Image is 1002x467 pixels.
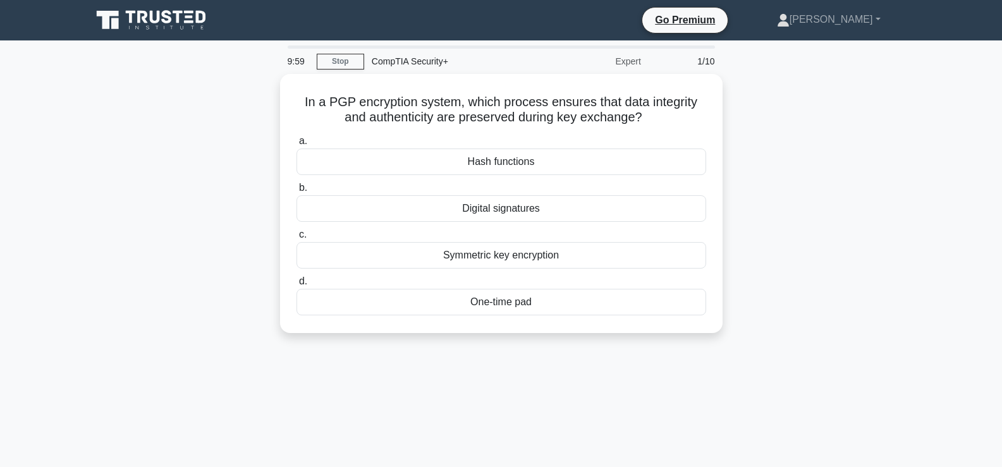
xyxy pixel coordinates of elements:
a: [PERSON_NAME] [747,7,911,32]
span: a. [299,135,307,146]
div: 9:59 [280,49,317,74]
a: Stop [317,54,364,70]
span: b. [299,182,307,193]
div: Digital signatures [296,195,706,222]
div: Expert [538,49,649,74]
h5: In a PGP encryption system, which process ensures that data integrity and authenticity are preser... [295,94,707,126]
div: One-time pad [296,289,706,315]
div: Symmetric key encryption [296,242,706,269]
div: 1/10 [649,49,723,74]
span: c. [299,229,307,240]
a: Go Premium [647,12,723,28]
span: d. [299,276,307,286]
div: CompTIA Security+ [364,49,538,74]
div: Hash functions [296,149,706,175]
